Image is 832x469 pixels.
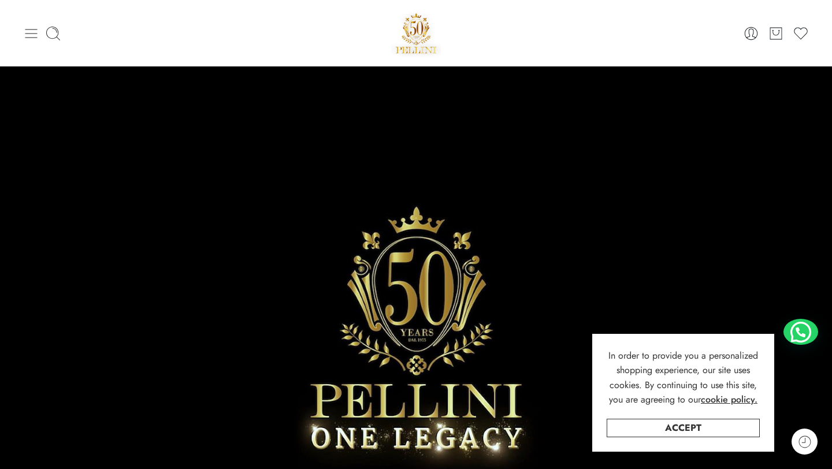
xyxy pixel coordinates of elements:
[743,25,759,42] a: Login / Register
[793,25,809,42] a: Wishlist
[391,9,441,58] a: Pellini -
[607,419,760,437] a: Accept
[701,392,757,407] a: cookie policy.
[391,9,441,58] img: Pellini
[608,349,758,407] span: In order to provide you a personalized shopping experience, our site uses cookies. By continuing ...
[768,25,784,42] a: Cart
